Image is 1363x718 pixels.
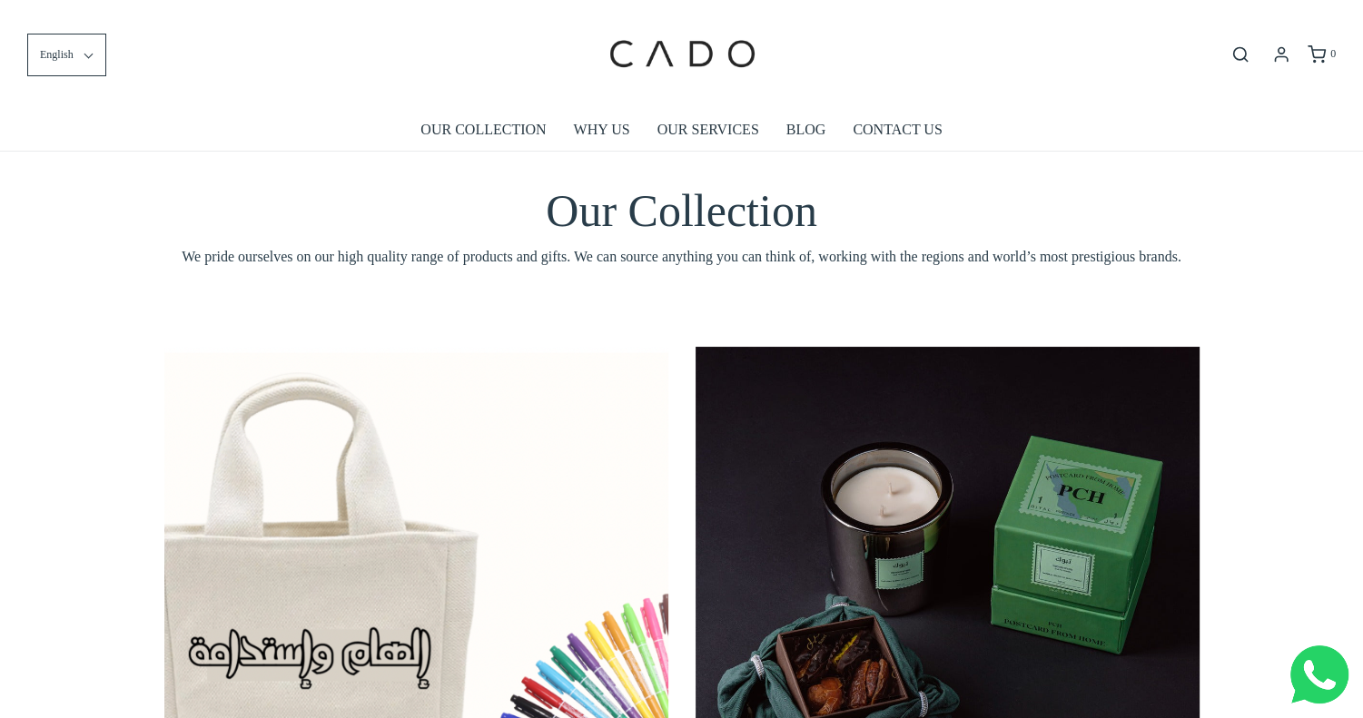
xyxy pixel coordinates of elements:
[604,14,758,95] img: cadogifting
[1330,47,1336,60] span: 0
[786,109,826,151] a: BLOG
[1224,44,1257,64] button: Open search bar
[518,151,604,165] span: Number of gifts
[853,109,942,151] a: CONTACT US
[574,109,630,151] a: WHY US
[657,109,759,151] a: OUR SERVICES
[518,76,607,91] span: Company name
[546,185,817,236] span: Our Collection
[1306,45,1336,64] a: 0
[164,245,1200,269] span: We pride ourselves on our high quality range of products and gifts. We can source anything you ca...
[40,46,74,64] span: English
[1290,645,1348,703] img: Whatsapp
[518,2,577,16] span: Last name
[27,34,106,76] button: English
[420,109,546,151] a: OUR COLLECTION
